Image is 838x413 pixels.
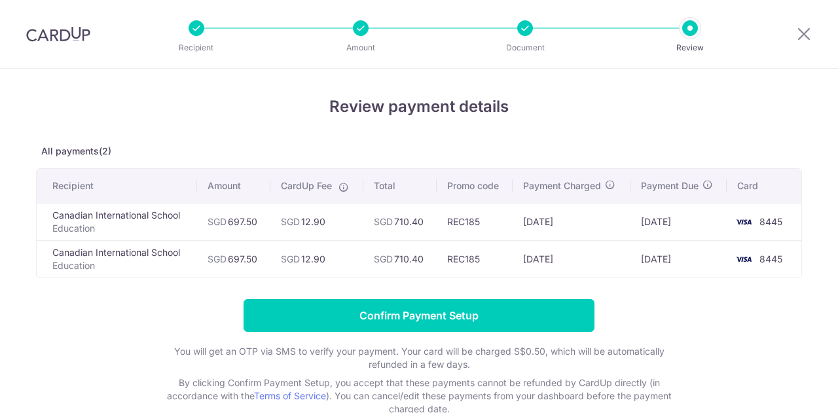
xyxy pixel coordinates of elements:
[270,203,363,240] td: 12.90
[37,240,197,278] td: Canadian International School
[641,179,699,192] span: Payment Due
[26,26,90,42] img: CardUp
[437,240,513,278] td: REC185
[727,169,801,203] th: Card
[208,216,227,227] span: SGD
[630,240,727,278] td: [DATE]
[37,169,197,203] th: Recipient
[312,41,409,54] p: Amount
[281,216,300,227] span: SGD
[254,390,326,401] a: Terms of Service
[52,259,187,272] p: Education
[513,203,630,240] td: [DATE]
[642,41,738,54] p: Review
[281,253,300,264] span: SGD
[197,169,270,203] th: Amount
[513,240,630,278] td: [DATE]
[363,240,437,278] td: 710.40
[731,251,757,267] img: <span class="translation_missing" title="translation missing: en.account_steps.new_confirm_form.b...
[374,253,393,264] span: SGD
[37,203,197,240] td: Canadian International School
[197,203,270,240] td: 697.50
[36,145,802,158] p: All payments(2)
[731,214,757,230] img: <span class="translation_missing" title="translation missing: en.account_steps.new_confirm_form.b...
[754,374,825,406] iframe: Opens a widget where you can find more information
[437,203,513,240] td: REC185
[437,169,513,203] th: Promo code
[477,41,574,54] p: Document
[363,169,437,203] th: Total
[157,345,681,371] p: You will get an OTP via SMS to verify your payment. Your card will be charged S$0.50, which will ...
[630,203,727,240] td: [DATE]
[244,299,594,332] input: Confirm Payment Setup
[281,179,332,192] span: CardUp Fee
[197,240,270,278] td: 697.50
[374,216,393,227] span: SGD
[52,222,187,235] p: Education
[363,203,437,240] td: 710.40
[270,240,363,278] td: 12.90
[148,41,245,54] p: Recipient
[36,95,802,118] h4: Review payment details
[759,216,782,227] span: 8445
[208,253,227,264] span: SGD
[523,179,601,192] span: Payment Charged
[759,253,782,264] span: 8445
